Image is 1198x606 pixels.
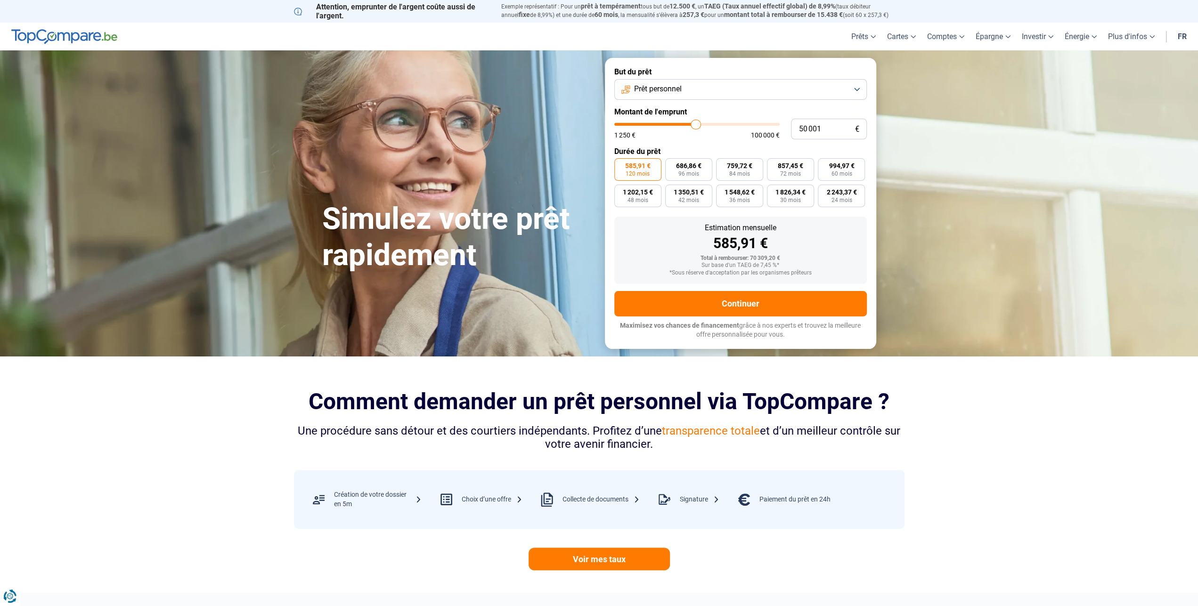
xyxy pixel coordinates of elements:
[780,197,801,203] span: 30 mois
[751,132,780,138] span: 100 000 €
[921,23,970,50] a: Comptes
[729,197,750,203] span: 36 mois
[634,84,682,94] span: Prêt personnel
[519,11,530,18] span: fixe
[294,424,905,452] div: Une procédure sans détour et des courtiers indépendants. Profitez d’une et d’un meilleur contrôle...
[669,2,695,10] span: 12.500 €
[778,162,803,169] span: 857,45 €
[622,262,859,269] div: Sur base d'un TAEG de 7,45 %*
[1016,23,1059,50] a: Investir
[1172,23,1192,50] a: fr
[662,424,760,437] span: transparence totale
[831,171,852,177] span: 60 mois
[322,201,594,274] h1: Simulez votre prêt rapidement
[676,162,701,169] span: 686,86 €
[622,236,859,250] div: 585,91 €
[674,189,704,195] span: 1 350,51 €
[623,189,653,195] span: 1 202,15 €
[846,23,881,50] a: Prêts
[759,495,831,504] div: Paiement du prêt en 24h
[1059,23,1102,50] a: Énergie
[727,162,752,169] span: 759,72 €
[724,11,843,18] span: montant total à rembourser de 15.438 €
[625,162,651,169] span: 585,91 €
[622,255,859,262] div: Total à rembourser: 70 309,20 €
[1102,23,1160,50] a: Plus d'infos
[462,495,522,504] div: Choix d’une offre
[334,490,422,509] div: Création de votre dossier en 5m
[826,189,856,195] span: 2 243,37 €
[614,321,867,339] p: grâce à nos experts et trouvez la meilleure offre personnalisée pour vous.
[614,67,867,76] label: But du prêt
[678,171,699,177] span: 96 mois
[614,147,867,156] label: Durée du prêt
[620,322,739,329] span: Maximisez vos chances de financement
[680,495,719,504] div: Signature
[562,495,640,504] div: Collecte de documents
[855,125,859,133] span: €
[529,548,670,570] a: Voir mes taux
[501,2,905,19] p: Exemple représentatif : Pour un tous but de , un (taux débiteur annuel de 8,99%) et une durée de ...
[704,2,835,10] span: TAEG (Taux annuel effectif global) de 8,99%
[294,388,905,414] h2: Comment demander un prêt personnel via TopCompare ?
[614,79,867,100] button: Prêt personnel
[622,270,859,276] div: *Sous réserve d'acceptation par les organismes prêteurs
[614,291,867,316] button: Continuer
[614,132,636,138] span: 1 250 €
[725,189,755,195] span: 1 548,62 €
[678,197,699,203] span: 42 mois
[595,11,618,18] span: 60 mois
[294,2,490,20] p: Attention, emprunter de l'argent coûte aussi de l'argent.
[622,224,859,232] div: Estimation mensuelle
[581,2,641,10] span: prêt à tempérament
[729,171,750,177] span: 84 mois
[775,189,806,195] span: 1 826,34 €
[970,23,1016,50] a: Épargne
[628,197,648,203] span: 48 mois
[881,23,921,50] a: Cartes
[831,197,852,203] span: 24 mois
[829,162,854,169] span: 994,97 €
[683,11,704,18] span: 257,3 €
[626,171,650,177] span: 120 mois
[11,29,117,44] img: TopCompare
[780,171,801,177] span: 72 mois
[614,107,867,116] label: Montant de l'emprunt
